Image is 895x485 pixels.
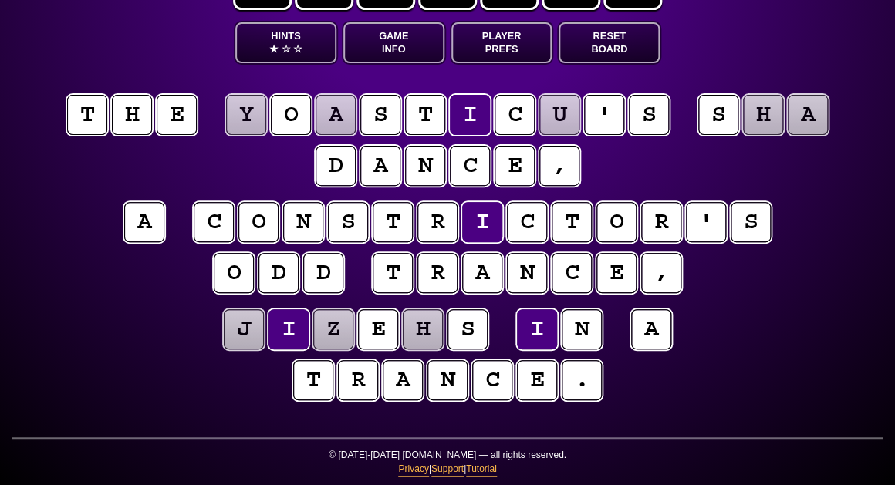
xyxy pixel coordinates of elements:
[360,146,400,186] puzzle-tile: a
[431,462,464,477] a: Support
[316,146,356,186] puzzle-tile: d
[235,22,336,63] button: Hints★ ☆ ☆
[495,146,535,186] puzzle-tile: e
[343,22,444,63] button: GameInfo
[466,462,497,477] a: Tutorial
[194,202,234,242] puzzle-tile: c
[269,42,279,56] span: ★
[447,309,488,349] puzzle-tile: s
[67,95,107,135] puzzle-tile: t
[450,146,490,186] puzzle-tile: c
[112,95,152,135] puzzle-tile: h
[303,253,343,293] puzzle-tile: d
[451,22,552,63] button: PlayerPrefs
[338,360,378,400] puzzle-tile: r
[462,202,502,242] puzzle-tile: i
[552,202,592,242] puzzle-tile: t
[328,202,368,242] puzzle-tile: s
[450,95,490,135] puzzle-tile: i
[313,309,353,349] puzzle-tile: z
[373,202,413,242] puzzle-tile: t
[539,146,579,186] puzzle-tile: ,
[293,42,302,56] span: ☆
[507,253,547,293] puzzle-tile: n
[629,95,669,135] puzzle-tile: s
[584,95,624,135] puzzle-tile: '
[293,360,333,400] puzzle-tile: t
[124,202,164,242] puzzle-tile: a
[157,95,197,135] puzzle-tile: e
[462,253,502,293] puzzle-tile: a
[559,22,660,63] button: ResetBoard
[358,309,398,349] puzzle-tile: e
[268,309,309,349] puzzle-tile: i
[383,360,423,400] puzzle-tile: a
[562,360,602,400] puzzle-tile: .
[398,462,428,477] a: Privacy
[281,42,290,56] span: ☆
[224,309,264,349] puzzle-tile: j
[507,202,547,242] puzzle-tile: c
[517,360,557,400] puzzle-tile: e
[417,253,458,293] puzzle-tile: r
[731,202,771,242] puzzle-tile: s
[283,202,323,242] puzzle-tile: n
[316,95,356,135] puzzle-tile: a
[641,202,681,242] puzzle-tile: r
[238,202,279,242] puzzle-tile: o
[539,95,579,135] puzzle-tile: u
[788,95,828,135] puzzle-tile: a
[596,202,637,242] puzzle-tile: o
[403,309,443,349] puzzle-tile: h
[517,309,557,349] puzzle-tile: i
[405,95,445,135] puzzle-tile: t
[373,253,413,293] puzzle-tile: t
[596,253,637,293] puzzle-tile: e
[405,146,445,186] puzzle-tile: n
[417,202,458,242] puzzle-tile: r
[271,95,311,135] puzzle-tile: o
[743,95,783,135] puzzle-tile: h
[641,253,681,293] puzzle-tile: ,
[214,253,254,293] puzzle-tile: o
[562,309,602,349] puzzle-tile: n
[686,202,726,242] puzzle-tile: '
[226,95,266,135] puzzle-tile: y
[552,253,592,293] puzzle-tile: c
[360,95,400,135] puzzle-tile: s
[495,95,535,135] puzzle-tile: c
[258,253,299,293] puzzle-tile: d
[631,309,671,349] puzzle-tile: a
[472,360,512,400] puzzle-tile: c
[427,360,468,400] puzzle-tile: n
[698,95,738,135] puzzle-tile: s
